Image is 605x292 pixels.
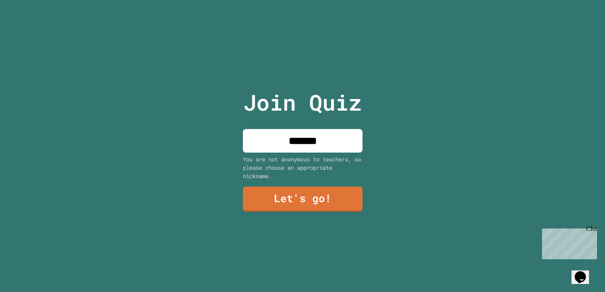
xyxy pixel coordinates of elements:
div: You are not anonymous to teachers, so please choose an appropriate nickname. [243,155,363,180]
p: Join Quiz [243,86,362,119]
div: Chat with us now!Close [3,3,55,51]
iframe: chat widget [571,260,597,284]
iframe: chat widget [539,225,597,259]
a: Let's go! [243,187,363,212]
